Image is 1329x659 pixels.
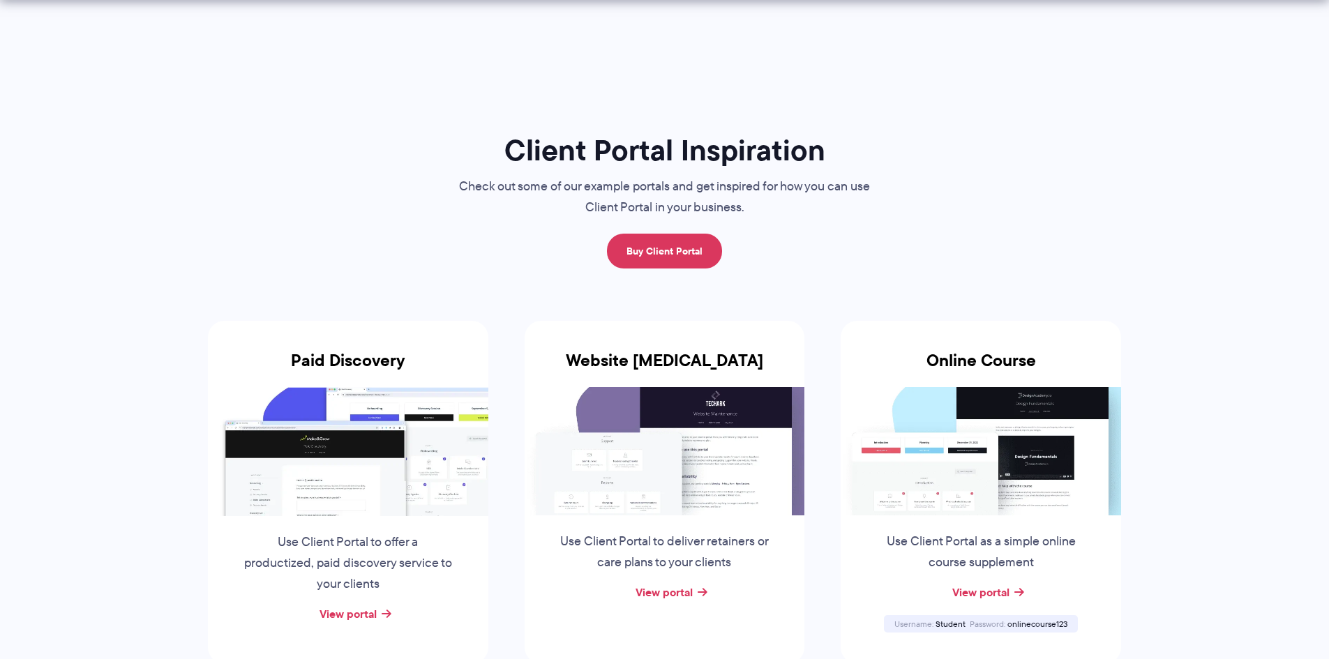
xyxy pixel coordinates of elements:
[841,351,1121,387] h3: Online Course
[431,176,899,218] p: Check out some of our example portals and get inspired for how you can use Client Portal in your ...
[558,531,770,573] p: Use Client Portal to deliver retainers or care plans to your clients
[431,132,899,169] h1: Client Portal Inspiration
[970,618,1005,630] span: Password
[320,605,377,622] a: View portal
[952,584,1009,600] a: View portal
[936,618,966,630] span: Student
[607,234,722,268] a: Buy Client Portal
[636,584,693,600] a: View portal
[525,351,805,387] h3: Website [MEDICAL_DATA]
[242,532,454,595] p: Use Client Portal to offer a productized, paid discovery service to your clients
[875,531,1087,573] p: Use Client Portal as a simple online course supplement
[894,618,933,630] span: Username
[208,351,488,387] h3: Paid Discovery
[1007,618,1067,630] span: onlinecourse123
